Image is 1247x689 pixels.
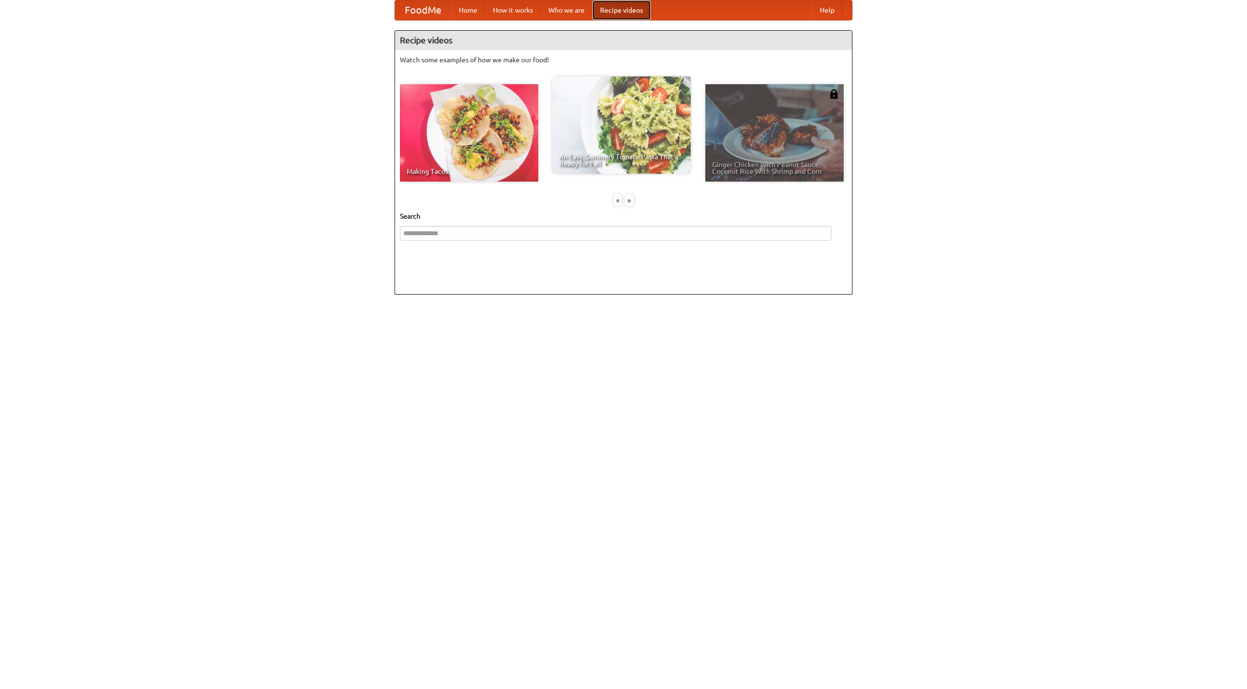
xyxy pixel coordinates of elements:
img: 483408.png [829,89,839,99]
h4: Recipe videos [395,31,852,50]
div: » [625,194,634,206]
a: Help [812,0,842,20]
a: An Easy, Summery Tomato Pasta That's Ready for Fall [552,76,691,174]
a: Recipe videos [592,0,651,20]
a: How it works [485,0,541,20]
p: Watch some examples of how we make our food! [400,55,847,65]
a: Home [451,0,485,20]
div: « [613,194,622,206]
a: Who we are [541,0,592,20]
span: An Easy, Summery Tomato Pasta That's Ready for Fall [559,153,684,167]
h5: Search [400,211,847,221]
a: FoodMe [395,0,451,20]
a: Making Tacos [400,84,538,182]
span: Making Tacos [407,168,531,175]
